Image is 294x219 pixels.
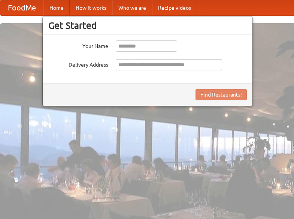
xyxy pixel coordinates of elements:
[70,0,112,15] a: How it works
[48,20,247,31] h3: Get Started
[48,59,108,69] label: Delivery Address
[112,0,152,15] a: Who we are
[0,0,43,15] a: FoodMe
[152,0,197,15] a: Recipe videos
[48,40,108,50] label: Your Name
[43,0,70,15] a: Home
[196,89,247,100] button: Find Restaurants!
